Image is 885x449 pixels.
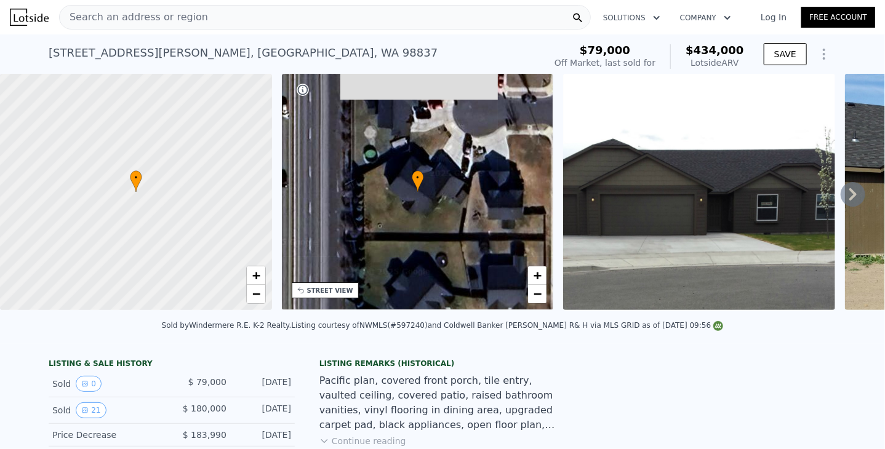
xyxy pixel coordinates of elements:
a: Log In [746,11,801,23]
button: Show Options [812,42,836,66]
div: • [412,170,424,192]
span: $434,000 [686,44,744,57]
a: Zoom in [528,266,547,285]
div: [DATE] [236,376,291,392]
div: [STREET_ADDRESS][PERSON_NAME] , [GEOGRAPHIC_DATA] , WA 98837 [49,44,438,62]
span: + [252,268,260,283]
a: Zoom out [247,285,265,303]
div: Off Market, last sold for [555,57,655,69]
button: View historical data [76,402,106,418]
span: $ 183,990 [183,430,226,440]
div: Listing Remarks (Historical) [319,359,566,368]
button: Company [670,7,741,29]
span: Search an address or region [60,10,208,25]
span: $ 180,000 [183,403,226,413]
span: + [534,268,542,283]
a: Zoom in [247,266,265,285]
div: Listing courtesy of NWMLS (#597240) and Coldwell Banker [PERSON_NAME] R& H via MLS GRID as of [DA... [291,321,723,330]
button: Solutions [593,7,670,29]
div: [DATE] [236,402,291,418]
button: Continue reading [319,435,406,447]
button: View historical data [76,376,102,392]
div: Sold by Windermere R.E. K-2 Realty . [162,321,292,330]
div: Sold [52,402,162,418]
img: NWMLS Logo [713,321,723,331]
span: − [252,286,260,301]
div: • [130,170,142,192]
div: Sold [52,376,162,392]
span: • [130,172,142,183]
div: LISTING & SALE HISTORY [49,359,295,371]
div: Lotside ARV [686,57,744,69]
span: $79,000 [580,44,630,57]
div: Pacific plan, covered front porch, tile entry, vaulted ceiling, covered patio, raised bathroom va... [319,373,566,432]
a: Free Account [801,7,875,28]
div: Price Decrease [52,429,162,441]
div: [DATE] [236,429,291,441]
img: Sale: 150279112 Parcel: 104046734 [563,74,835,310]
button: SAVE [764,43,807,65]
span: − [534,286,542,301]
span: • [412,172,424,183]
img: Lotside [10,9,49,26]
div: STREET VIEW [307,286,353,295]
a: Zoom out [528,285,547,303]
span: $ 79,000 [188,377,226,387]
